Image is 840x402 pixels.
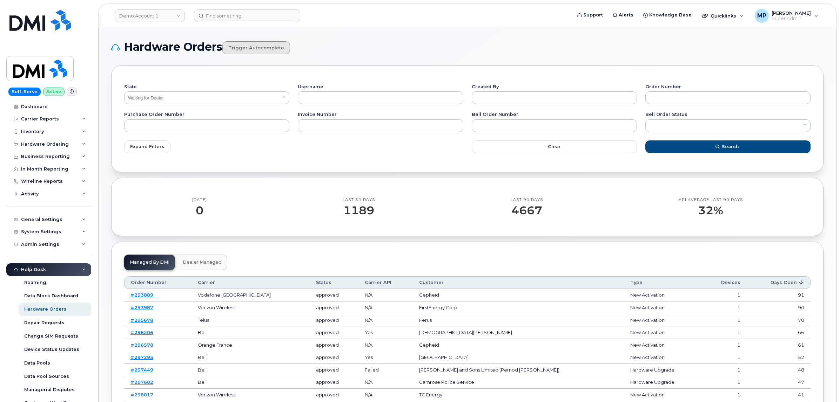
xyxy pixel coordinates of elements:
[747,301,811,314] td: 2025-06-24
[703,276,747,289] th: Devices
[747,326,811,339] td: 2025-07-18
[624,276,703,289] th: Type
[624,301,703,314] td: New Activation
[183,259,222,265] span: Dealer Managed
[413,289,624,301] td: Cepheid
[624,339,703,352] td: New Activation
[624,326,703,339] td: New Activation
[624,389,703,401] td: New Activation
[703,289,747,301] td: 1
[747,276,811,289] th: Days Open
[358,376,413,389] td: N/A
[124,140,170,153] button: Expand Filters
[679,204,743,217] div: 32%
[192,197,207,203] div: [DATE]
[191,301,310,314] td: Verizon Wireless
[358,326,413,339] td: Yes
[343,204,375,217] div: 1189
[413,351,624,364] td: [GEOGRAPHIC_DATA]
[191,276,310,289] th: Carrier
[130,392,153,397] a: #298017
[645,85,811,89] label: Order Number
[645,140,811,153] button: Search
[413,364,624,376] td: [PERSON_NAME] and Sons Limited (Pernod [PERSON_NAME])
[310,389,358,401] td: approved
[472,140,637,153] button: Clear
[191,376,310,389] td: Bell
[124,85,289,89] label: State
[679,197,743,203] div: API Average last 90 days
[703,301,747,314] td: 1
[298,112,463,117] label: Invoice Number
[130,379,153,385] a: #297602
[130,305,153,310] a: #293987
[703,351,747,364] td: 1
[413,314,624,327] td: Ferus
[413,339,624,352] td: Cepheid
[310,314,358,327] td: approved
[703,376,747,389] td: 1
[310,376,358,389] td: approved
[413,376,624,389] td: Camrose Police Service
[413,326,624,339] td: [DEMOGRAPHIC_DATA][PERSON_NAME]
[747,351,811,364] td: 2025-08-01
[358,339,413,352] td: N/A
[130,367,153,373] a: #297449
[358,276,413,289] th: Carrier API
[624,364,703,376] td: Hardware Upgrade
[413,276,624,289] th: Customer
[703,389,747,401] td: 1
[722,143,739,150] span: Search
[624,351,703,364] td: New Activation
[130,292,153,298] a: #293889
[130,342,153,348] a: #296578
[624,376,703,389] td: Hardware Upgrade
[747,339,811,352] td: 2025-07-23
[191,351,310,364] td: Bell
[298,85,463,89] label: Username
[130,317,153,323] a: #295678
[703,314,747,327] td: 1
[358,351,413,364] td: Yes
[413,389,624,401] td: TC Energy
[747,364,811,376] td: 2025-08-05
[124,112,289,117] label: Purchase Order Number
[310,339,358,352] td: approved
[310,289,358,301] td: approved
[310,326,358,339] td: approved
[747,314,811,327] td: 2025-07-14
[111,41,824,54] h1: Hardware Orders
[191,314,310,327] td: Telus
[192,204,207,217] div: 0
[358,389,413,401] td: N/A
[624,289,703,301] td: New Activation
[747,389,811,401] td: 2025-08-12
[358,314,413,327] td: N/A
[222,41,290,54] a: Trigger autocomplete
[511,204,543,217] div: 4667
[358,289,413,301] td: N/A
[747,289,811,301] td: 2025-06-23
[645,112,811,117] label: Bell Order Status
[343,197,375,203] div: Last 30 Days
[310,276,358,289] th: Status
[358,301,413,314] td: N/A
[747,376,811,389] td: 2025-08-06
[191,339,310,352] td: Orange France
[548,143,561,150] span: Clear
[472,85,637,89] label: Created By
[703,326,747,339] td: 1
[413,301,624,314] td: FirstEnergy Corp
[310,351,358,364] td: approved
[191,364,310,376] td: Bell
[191,326,310,339] td: Bell
[191,289,310,301] td: Vodafone [GEOGRAPHIC_DATA]
[130,143,164,150] span: Expand Filters
[130,330,153,335] a: #296206
[310,301,358,314] td: approved
[191,389,310,401] td: Verizon Wireless
[703,339,747,352] td: 1
[511,197,543,203] div: Last 90 Days
[130,354,153,360] a: #297295
[358,364,413,376] td: Failed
